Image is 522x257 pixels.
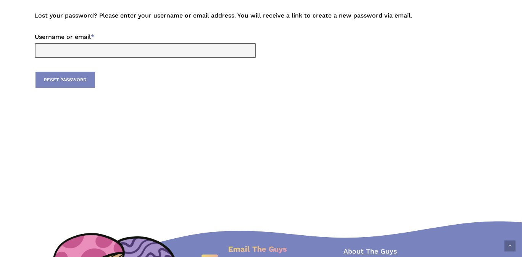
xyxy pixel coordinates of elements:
[344,247,398,255] a: About The Guys
[35,72,95,88] button: Reset password
[228,244,287,254] span: Email The Guys
[35,31,256,43] label: Username or email
[34,10,488,31] p: Lost your password? Please enter your username or email address. You will receive a link to creat...
[504,241,516,252] a: Back to top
